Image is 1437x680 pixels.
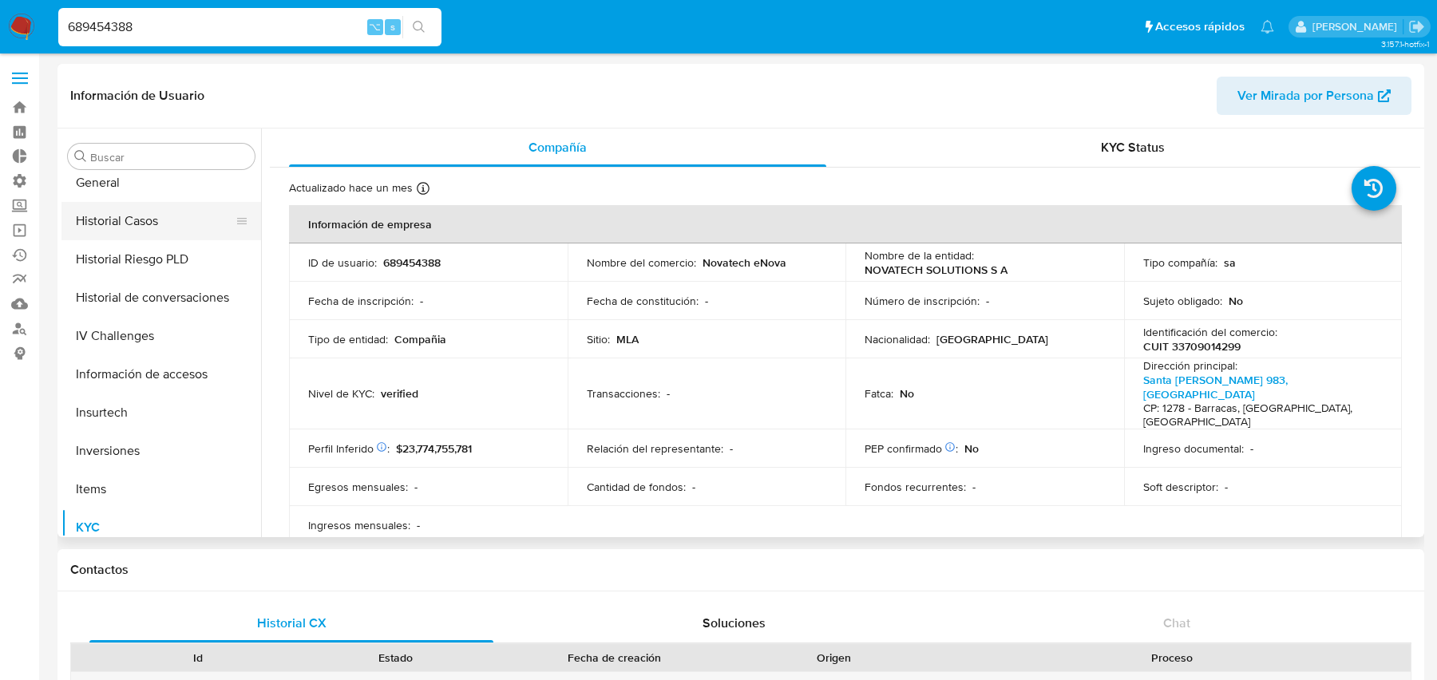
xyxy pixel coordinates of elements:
[61,355,261,393] button: Información de accesos
[730,441,733,456] p: -
[1217,77,1411,115] button: Ver Mirada por Persona
[703,255,786,270] p: Novatech eNova
[865,441,958,456] p: PEP confirmado :
[289,180,413,196] p: Actualizado hace un mes
[1143,294,1222,308] p: Sujeto obligado :
[307,650,482,666] div: Estado
[58,17,441,38] input: Buscar usuario o caso...
[70,88,204,104] h1: Información de Usuario
[1143,401,1377,429] h4: CP: 1278 - Barracas, [GEOGRAPHIC_DATA], [GEOGRAPHIC_DATA]
[1237,77,1374,115] span: Ver Mirada por Persona
[587,332,610,346] p: Sitio :
[616,332,639,346] p: MLA
[1229,294,1243,308] p: No
[1225,480,1228,494] p: -
[936,332,1048,346] p: [GEOGRAPHIC_DATA]
[1261,20,1274,34] a: Notificaciones
[1143,480,1218,494] p: Soft descriptor :
[528,138,587,156] span: Compañía
[61,432,261,470] button: Inversiones
[900,386,914,401] p: No
[61,240,261,279] button: Historial Riesgo PLD
[1250,441,1253,456] p: -
[986,294,989,308] p: -
[865,332,930,346] p: Nacionalidad :
[746,650,921,666] div: Origen
[865,263,1007,277] p: NOVATECH SOLUTIONS S A
[1143,325,1277,339] p: Identificación del comercio :
[90,150,248,164] input: Buscar
[420,294,423,308] p: -
[308,518,410,532] p: Ingresos mensuales :
[414,480,418,494] p: -
[1155,18,1245,35] span: Accesos rápidos
[381,386,418,401] p: verified
[1312,19,1403,34] p: juan.calo@mercadolibre.com
[61,393,261,432] button: Insurtech
[308,255,377,270] p: ID de usuario :
[865,480,966,494] p: Fondos recurrentes :
[402,16,435,38] button: search-icon
[61,164,261,202] button: General
[1101,138,1165,156] span: KYC Status
[692,480,695,494] p: -
[587,294,699,308] p: Fecha de constitución :
[417,518,420,532] p: -
[964,441,979,456] p: No
[396,441,472,457] span: $23,774,755,781
[1143,255,1217,270] p: Tipo compañía :
[865,386,893,401] p: Fatca :
[61,508,261,547] button: KYC
[308,480,408,494] p: Egresos mensuales :
[390,19,395,34] span: s
[110,650,285,666] div: Id
[308,294,414,308] p: Fecha de inscripción :
[61,470,261,508] button: Items
[1143,441,1244,456] p: Ingreso documental :
[61,279,261,317] button: Historial de conversaciones
[972,480,976,494] p: -
[865,294,980,308] p: Número de inscripción :
[70,562,1411,578] h1: Contactos
[667,386,670,401] p: -
[705,294,708,308] p: -
[1143,358,1237,373] p: Dirección principal :
[587,255,696,270] p: Nombre del comercio :
[74,150,87,163] button: Buscar
[587,480,686,494] p: Cantidad de fondos :
[1143,339,1241,354] p: CUIT 33709014299
[257,614,327,632] span: Historial CX
[394,332,446,346] p: Compañia
[703,614,766,632] span: Soluciones
[369,19,381,34] span: ⌥
[61,317,261,355] button: IV Challenges
[865,248,974,263] p: Nombre de la entidad :
[289,205,1402,243] th: Información de empresa
[383,255,441,270] p: 689454388
[308,386,374,401] p: Nivel de KYC :
[1408,18,1425,35] a: Salir
[308,441,390,456] p: Perfil Inferido :
[505,650,724,666] div: Fecha de creación
[1224,255,1236,270] p: sa
[61,202,248,240] button: Historial Casos
[1163,614,1190,632] span: Chat
[587,441,723,456] p: Relación del representante :
[1143,372,1288,402] a: Santa [PERSON_NAME] 983, [GEOGRAPHIC_DATA]
[944,650,1399,666] div: Proceso
[587,386,660,401] p: Transacciones :
[308,332,388,346] p: Tipo de entidad :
